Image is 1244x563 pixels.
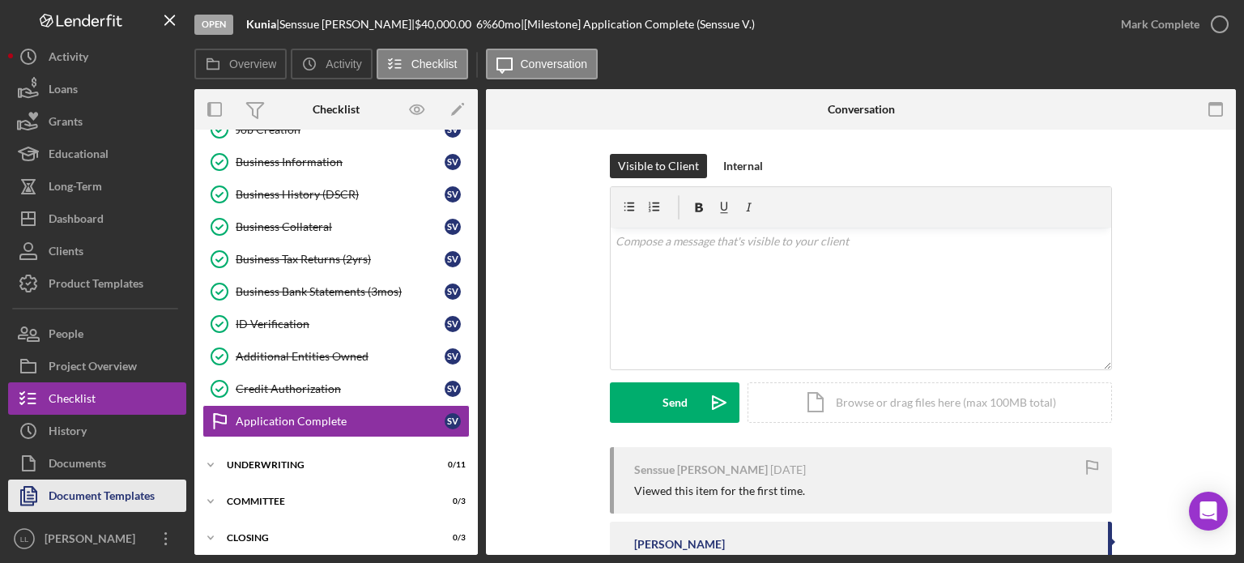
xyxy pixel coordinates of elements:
[202,405,470,437] a: Application CompleteSV
[236,318,445,331] div: ID Verification
[202,308,470,340] a: ID VerificationSV
[8,447,186,480] button: Documents
[486,49,599,79] button: Conversation
[445,122,461,138] div: S V
[445,348,461,365] div: S V
[236,382,445,395] div: Credit Authorization
[437,497,466,506] div: 0 / 3
[445,413,461,429] div: S V
[445,316,461,332] div: S V
[246,18,279,31] div: |
[202,211,470,243] a: Business CollateralSV
[437,460,466,470] div: 0 / 11
[229,58,276,70] label: Overview
[723,154,763,178] div: Internal
[1105,8,1236,41] button: Mark Complete
[236,415,445,428] div: Application Complete
[521,18,755,31] div: | [Milestone] Application Complete (Senssue V.)
[8,235,186,267] button: Clients
[279,18,415,31] div: Senssue [PERSON_NAME] |
[49,382,96,419] div: Checklist
[8,203,186,235] button: Dashboard
[445,251,461,267] div: S V
[246,17,276,31] b: Kunia
[49,480,155,516] div: Document Templates
[49,73,78,109] div: Loans
[8,382,186,415] button: Checklist
[49,105,83,142] div: Grants
[8,415,186,447] button: History
[445,284,461,300] div: S V
[202,146,470,178] a: Business InformationSV
[291,49,372,79] button: Activity
[445,381,461,397] div: S V
[521,58,588,70] label: Conversation
[227,497,425,506] div: Committee
[202,243,470,275] a: Business Tax Returns (2yrs)SV
[634,484,805,497] div: Viewed this item for the first time.
[618,154,699,178] div: Visible to Client
[8,73,186,105] a: Loans
[476,18,492,31] div: 6 %
[49,415,87,451] div: History
[236,188,445,201] div: Business History (DSCR)
[313,103,360,116] div: Checklist
[202,275,470,308] a: Business Bank Statements (3mos)SV
[202,178,470,211] a: Business History (DSCR)SV
[8,522,186,555] button: LL[PERSON_NAME]
[49,267,143,304] div: Product Templates
[194,49,287,79] button: Overview
[1189,492,1228,531] div: Open Intercom Messenger
[20,535,29,544] text: LL
[445,219,461,235] div: S V
[828,103,895,116] div: Conversation
[49,138,109,174] div: Educational
[634,463,768,476] div: Senssue [PERSON_NAME]
[715,154,771,178] button: Internal
[8,318,186,350] button: People
[662,382,688,423] div: Send
[40,522,146,559] div: [PERSON_NAME]
[236,123,445,136] div: Job Creation
[202,340,470,373] a: Additional Entities OwnedSV
[8,138,186,170] button: Educational
[236,220,445,233] div: Business Collateral
[49,170,102,207] div: Long-Term
[227,460,425,470] div: Underwriting
[326,58,361,70] label: Activity
[8,350,186,382] button: Project Overview
[49,235,83,271] div: Clients
[49,318,83,354] div: People
[236,156,445,168] div: Business Information
[236,253,445,266] div: Business Tax Returns (2yrs)
[236,350,445,363] div: Additional Entities Owned
[227,533,425,543] div: Closing
[1121,8,1199,41] div: Mark Complete
[445,186,461,203] div: S V
[236,285,445,298] div: Business Bank Statements (3mos)
[8,480,186,512] button: Document Templates
[8,41,186,73] button: Activity
[437,533,466,543] div: 0 / 3
[415,18,476,31] div: $40,000.00
[634,538,725,551] div: [PERSON_NAME]
[610,154,707,178] button: Visible to Client
[377,49,468,79] button: Checklist
[49,350,137,386] div: Project Overview
[8,105,186,138] button: Grants
[8,267,186,300] button: Product Templates
[8,170,186,203] button: Long-Term
[411,58,458,70] label: Checklist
